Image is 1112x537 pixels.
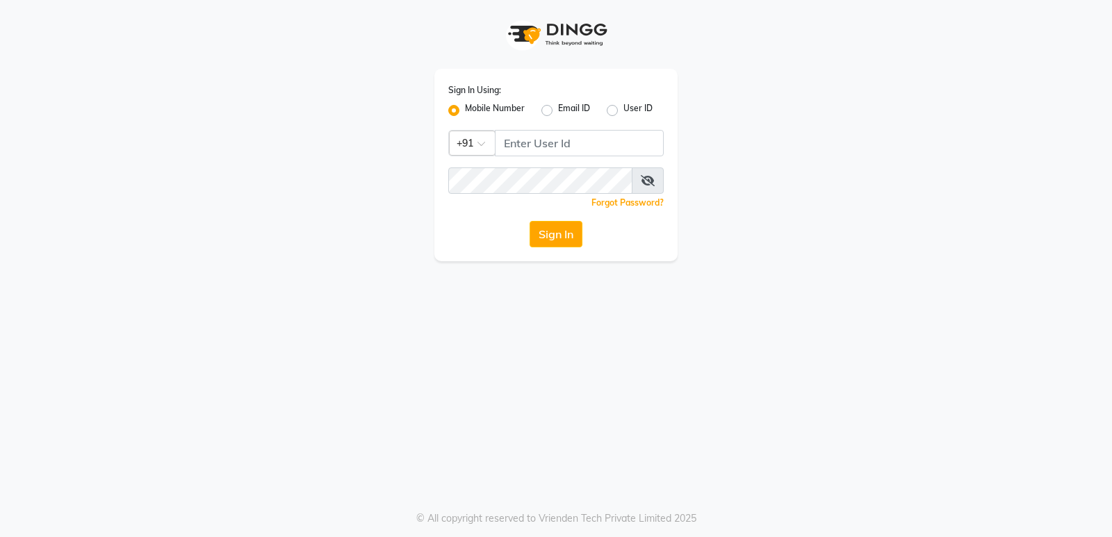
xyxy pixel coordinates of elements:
label: Sign In Using: [448,84,501,97]
input: Username [448,167,632,194]
label: Mobile Number [465,102,525,119]
img: logo1.svg [500,14,612,55]
label: User ID [623,102,653,119]
button: Sign In [530,221,582,247]
a: Forgot Password? [591,197,664,208]
input: Username [495,130,664,156]
label: Email ID [558,102,590,119]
